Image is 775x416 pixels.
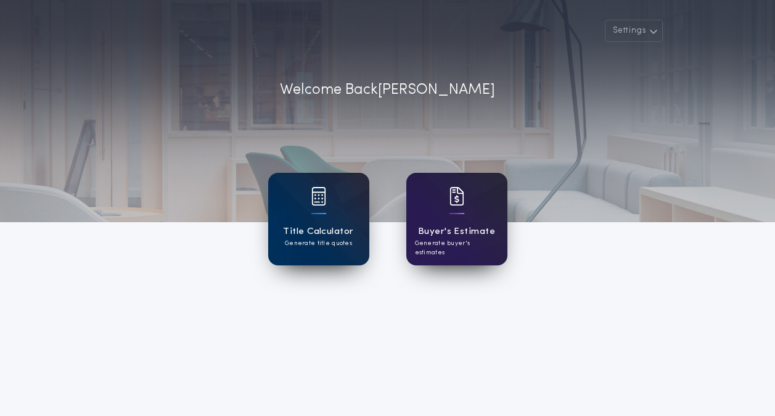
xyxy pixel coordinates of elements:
[605,20,663,42] button: Settings
[415,239,499,257] p: Generate buyer's estimates
[283,225,353,239] h1: Title Calculator
[418,225,495,239] h1: Buyer's Estimate
[280,79,495,101] p: Welcome Back [PERSON_NAME]
[449,187,464,206] img: card icon
[285,239,352,248] p: Generate title quotes
[268,173,369,265] a: card iconTitle CalculatorGenerate title quotes
[406,173,507,265] a: card iconBuyer's EstimateGenerate buyer's estimates
[311,187,326,206] img: card icon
